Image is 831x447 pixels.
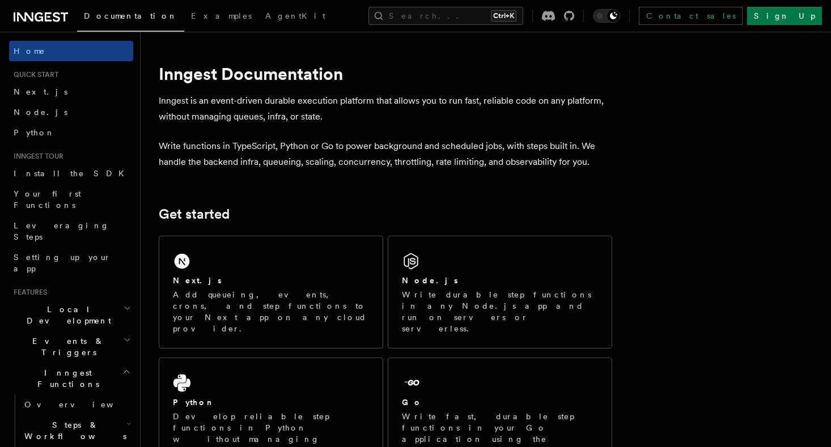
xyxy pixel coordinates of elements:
[9,102,133,122] a: Node.js
[159,206,230,222] a: Get started
[20,419,126,442] span: Steps & Workflows
[9,288,47,297] span: Features
[9,152,63,161] span: Inngest tour
[402,289,598,334] p: Write durable step functions in any Node.js app and run on servers or serverless.
[159,63,612,84] h1: Inngest Documentation
[368,7,523,25] button: Search...Ctrl+K
[9,335,124,358] span: Events & Triggers
[9,70,58,79] span: Quick start
[747,7,822,25] a: Sign Up
[9,82,133,102] a: Next.js
[20,415,133,446] button: Steps & Workflows
[9,299,133,331] button: Local Development
[24,400,141,409] span: Overview
[402,275,458,286] h2: Node.js
[9,247,133,279] a: Setting up your app
[9,163,133,184] a: Install the SDK
[14,108,67,117] span: Node.js
[593,9,620,23] button: Toggle dark mode
[9,122,133,143] a: Python
[14,45,45,57] span: Home
[173,289,369,334] p: Add queueing, events, crons, and step functions to your Next app on any cloud provider.
[77,3,184,32] a: Documentation
[14,221,109,241] span: Leveraging Steps
[639,7,743,25] a: Contact sales
[9,363,133,394] button: Inngest Functions
[388,236,612,348] a: Node.jsWrite durable step functions in any Node.js app and run on servers or serverless.
[14,169,131,178] span: Install the SDK
[9,304,124,326] span: Local Development
[184,3,258,31] a: Examples
[191,11,252,20] span: Examples
[159,138,612,170] p: Write functions in TypeScript, Python or Go to power background and scheduled jobs, with steps bu...
[84,11,177,20] span: Documentation
[20,394,133,415] a: Overview
[9,184,133,215] a: Your first Functions
[258,3,332,31] a: AgentKit
[9,331,133,363] button: Events & Triggers
[9,41,133,61] a: Home
[14,87,67,96] span: Next.js
[173,275,222,286] h2: Next.js
[9,215,133,247] a: Leveraging Steps
[159,93,612,125] p: Inngest is an event-driven durable execution platform that allows you to run fast, reliable code ...
[9,367,122,390] span: Inngest Functions
[14,253,111,273] span: Setting up your app
[14,189,81,210] span: Your first Functions
[265,11,325,20] span: AgentKit
[402,397,422,408] h2: Go
[491,10,516,22] kbd: Ctrl+K
[159,236,383,348] a: Next.jsAdd queueing, events, crons, and step functions to your Next app on any cloud provider.
[173,397,215,408] h2: Python
[14,128,55,137] span: Python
